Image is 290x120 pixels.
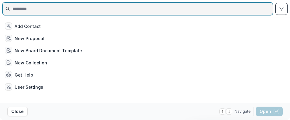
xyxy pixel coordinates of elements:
[15,60,47,66] div: New Collection
[7,107,28,116] button: Close
[256,107,283,116] button: Open
[275,3,288,15] button: toggle filters
[15,35,44,42] div: New Proposal
[15,23,41,29] div: Add Contact
[235,109,251,114] span: Navigate
[15,84,43,90] div: User Settings
[15,72,33,78] div: Get Help
[15,47,82,54] div: New Board Document Template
